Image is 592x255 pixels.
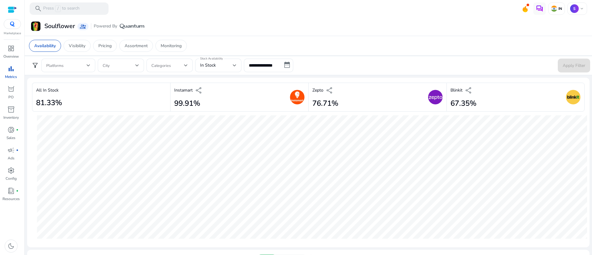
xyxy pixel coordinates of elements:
p: Monitoring [161,43,182,49]
p: Marketplace [4,31,21,36]
img: QC-logo.svg [7,22,18,27]
span: share [326,87,333,94]
span: filter_alt [31,62,39,69]
p: Resources [2,196,20,202]
span: dark_mode [7,242,15,250]
p: S [570,4,579,13]
span: fiber_manual_record [16,190,18,192]
h2: 67.35% [450,99,476,108]
span: bar_chart [7,65,15,72]
img: Soulflower [31,22,40,31]
h2: 99.91% [174,99,203,108]
p: Blinkit [450,87,462,93]
mat-label: Stock Availability [200,56,223,61]
p: Availability [34,43,56,49]
span: group_add [80,23,86,30]
p: Press to search [43,5,80,12]
p: Sales [6,135,15,141]
p: Visibility [69,43,85,49]
p: Assortment [125,43,148,49]
p: Instamart [174,87,193,93]
span: In Stock [200,62,216,68]
span: settings [7,167,15,174]
span: orders [7,85,15,93]
p: Zepto [312,87,323,93]
span: donut_small [7,126,15,134]
p: Metrics [5,74,17,80]
img: in.svg [551,6,557,12]
h2: 76.71% [312,99,338,108]
span: fiber_manual_record [16,149,18,151]
span: / [55,5,61,12]
a: group_add [77,23,88,30]
p: Overview [3,54,19,59]
span: dashboard [7,45,15,52]
span: Powered By [94,23,117,29]
p: All In Stock [36,87,59,93]
span: campaign [7,146,15,154]
p: IN [557,6,562,11]
span: inventory_2 [7,106,15,113]
p: Ads [8,155,14,161]
span: fiber_manual_record [16,129,18,131]
span: keyboard_arrow_down [579,6,584,11]
h2: 81.33% [36,98,62,107]
p: Config [6,176,17,181]
span: share [465,87,472,94]
p: PO [8,94,14,100]
span: share [195,87,203,94]
span: book_4 [7,187,15,195]
h3: Soulflower [44,23,75,30]
p: Pricing [98,43,112,49]
p: Inventory [3,115,19,120]
span: search [35,5,42,12]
